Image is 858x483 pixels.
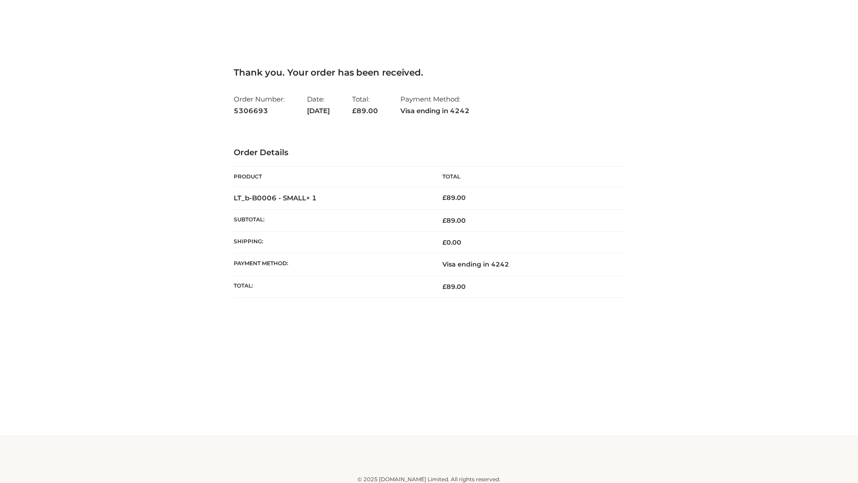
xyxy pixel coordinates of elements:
bdi: 0.00 [442,238,461,246]
li: Order Number: [234,91,285,119]
span: 89.00 [442,283,466,291]
strong: LT_b-B0006 - SMALL [234,194,317,202]
strong: × 1 [306,194,317,202]
th: Shipping: [234,232,429,254]
span: 89.00 [352,106,378,115]
td: Visa ending in 4242 [429,254,624,275]
strong: [DATE] [307,105,330,117]
span: £ [442,238,446,246]
th: Subtotal: [234,209,429,231]
th: Total: [234,275,429,297]
span: £ [352,106,357,115]
li: Total: [352,91,378,119]
li: Payment Method: [400,91,470,119]
span: £ [442,283,446,291]
span: 89.00 [442,216,466,225]
th: Product [234,167,429,187]
th: Payment method: [234,254,429,275]
span: £ [442,194,446,202]
span: £ [442,216,446,225]
h3: Thank you. Your order has been received. [234,67,624,78]
strong: Visa ending in 4242 [400,105,470,117]
h3: Order Details [234,148,624,158]
li: Date: [307,91,330,119]
bdi: 89.00 [442,194,466,202]
strong: 5306693 [234,105,285,117]
th: Total [429,167,624,187]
